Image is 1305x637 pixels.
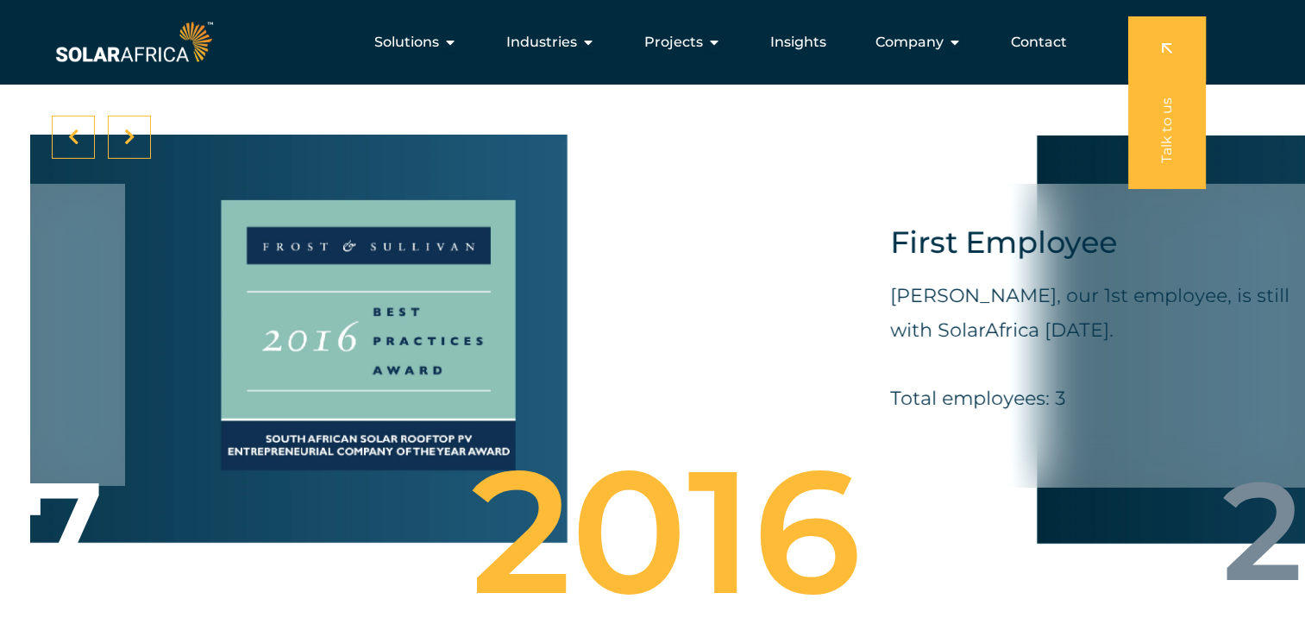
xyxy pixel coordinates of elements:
a: Contact [1011,32,1067,53]
span: Company [875,32,944,53]
nav: Menu [216,25,1081,60]
p: Total employees: 3 [890,381,1304,415]
span: Solutions [374,32,439,53]
h4: First Employee [890,223,1304,262]
div: 2016 [402,514,903,565]
span: Projects [644,32,703,53]
a: Insights [770,32,826,53]
div: Menu Toggle [216,25,1081,60]
span: Industries [506,32,577,53]
p: [PERSON_NAME], our 1st employee, is still with SolarAfrica [DATE]. [890,279,1304,348]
